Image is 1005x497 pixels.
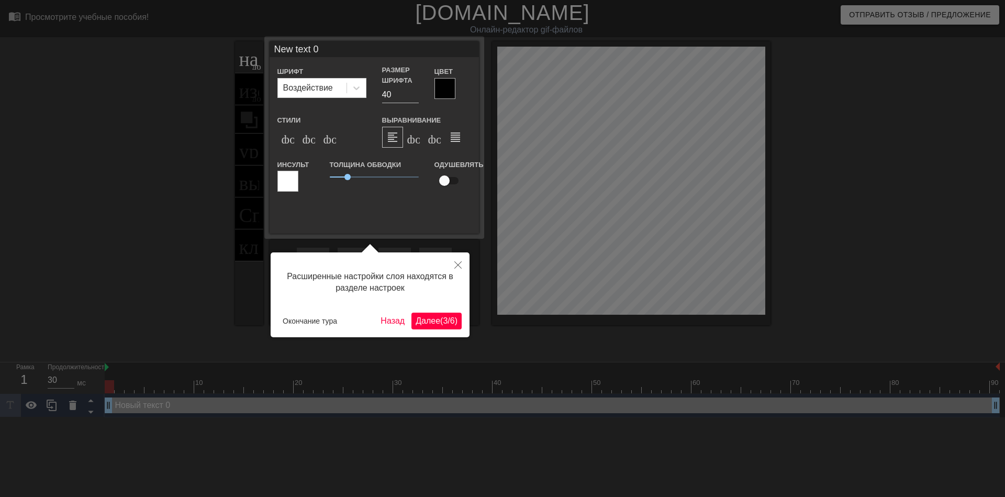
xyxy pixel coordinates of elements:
ya-tr-span: / [448,316,450,325]
button: Окончание тура [278,313,341,329]
ya-tr-span: Назад [381,316,405,325]
ya-tr-span: 6 [450,316,455,325]
button: Далее [411,313,462,329]
ya-tr-span: ( [440,316,443,325]
ya-tr-span: ) [455,316,457,325]
ya-tr-span: Расширенные настройки слоя находятся в разделе настроек [287,272,453,292]
button: Назад [376,313,409,329]
ya-tr-span: Далее [416,316,440,325]
ya-tr-span: 3 [443,316,448,325]
button: Закрыть [446,252,470,277]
